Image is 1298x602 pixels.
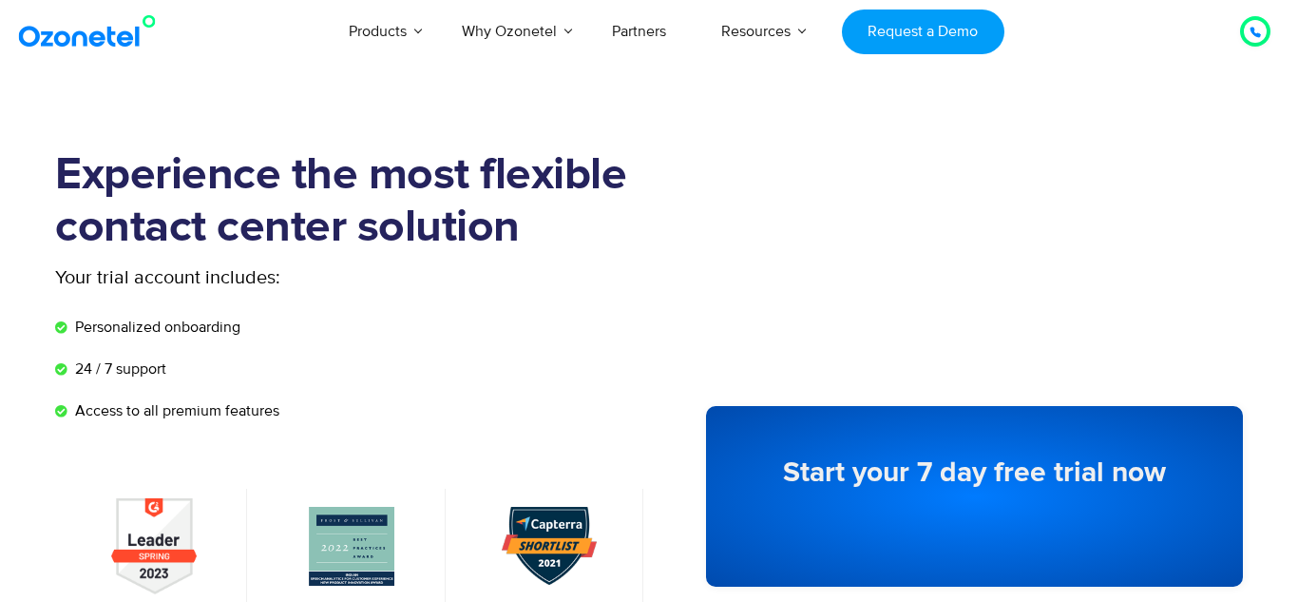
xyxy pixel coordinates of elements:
a: Request a Demo [842,10,1004,54]
h1: Experience the most flexible contact center solution [55,149,649,254]
h5: Start your 7 day free trial now [744,458,1205,487]
p: Your trial account includes: [55,263,506,292]
span: Access to all premium features [70,399,279,422]
span: Personalized onboarding [70,316,240,339]
span: 24 / 7 support [70,358,166,380]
